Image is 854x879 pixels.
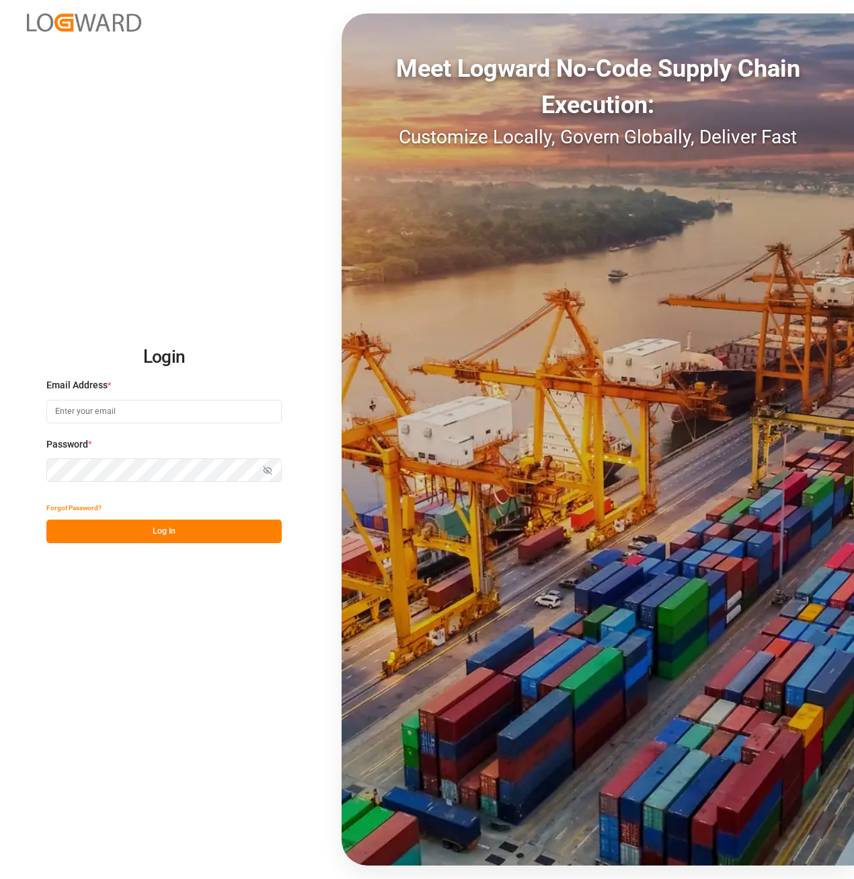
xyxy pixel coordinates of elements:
h2: Login [46,336,282,379]
img: Logward_new_orange.png [27,13,141,32]
div: Meet Logward No-Code Supply Chain Execution: [342,50,854,123]
span: Password [46,437,88,452]
span: Email Address [46,378,108,392]
button: Log In [46,520,282,543]
input: Enter your email [46,400,282,423]
div: Customize Locally, Govern Globally, Deliver Fast [342,123,854,151]
button: Forgot Password? [46,496,102,520]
